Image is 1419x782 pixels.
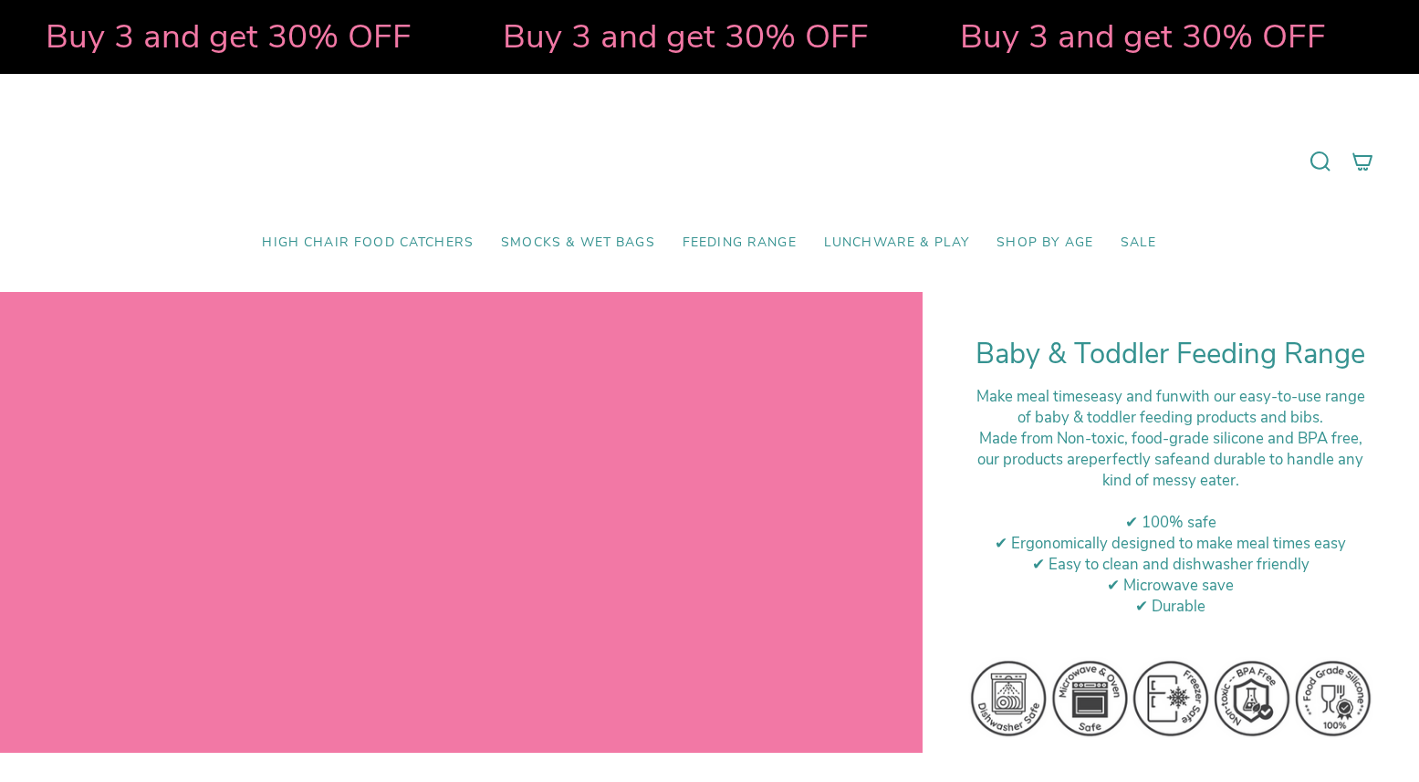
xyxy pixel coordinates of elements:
[968,428,1373,491] div: M
[501,235,655,251] span: Smocks & Wet Bags
[968,596,1373,617] div: ✔ Durable
[968,554,1373,575] div: ✔ Easy to clean and dishwasher friendly
[262,235,474,251] span: High Chair Food Catchers
[552,101,867,222] a: Mumma’s Little Helpers
[968,386,1373,428] div: Make meal times with our easy-to-use range of baby & toddler feeding products and bibs.
[669,222,810,265] a: Feeding Range
[983,222,1107,265] a: Shop by Age
[968,338,1373,371] h1: Baby & Toddler Feeding Range
[968,533,1373,554] div: ✔ Ergonomically designed to make meal times easy
[1089,449,1184,470] strong: perfectly safe
[503,14,869,59] strong: Buy 3 and get 30% OFF
[1090,386,1179,407] strong: easy and fun
[683,235,797,251] span: Feeding Range
[487,222,669,265] a: Smocks & Wet Bags
[977,428,1363,491] span: ade from Non-toxic, food-grade silicone and BPA free, our products are and durable to handle any ...
[1107,575,1234,596] span: ✔ Microwave save
[1107,222,1171,265] a: SALE
[968,512,1373,533] div: ✔ 100% safe
[248,222,487,265] a: High Chair Food Catchers
[1121,235,1157,251] span: SALE
[996,235,1093,251] span: Shop by Age
[824,235,969,251] span: Lunchware & Play
[960,14,1326,59] strong: Buy 3 and get 30% OFF
[810,222,983,265] a: Lunchware & Play
[46,14,412,59] strong: Buy 3 and get 30% OFF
